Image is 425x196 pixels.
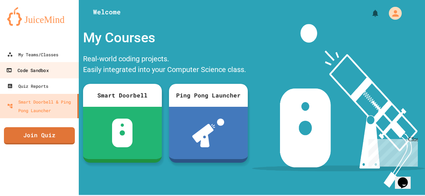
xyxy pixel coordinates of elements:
[112,119,132,147] img: sdb-white.svg
[169,84,248,107] div: Ping Pong Launcher
[7,7,72,26] img: logo-orange.svg
[83,84,162,107] div: Smart Doorbell
[6,66,48,75] div: Code Sandbox
[358,7,381,19] div: My Notifications
[381,5,404,21] div: My Account
[79,24,251,52] div: My Courses
[79,52,251,78] div: Real-world coding projects. Easily integrated into your Computer Science class.
[395,167,418,189] iframe: chat widget
[7,50,58,59] div: My Teams/Classes
[7,82,48,90] div: Quiz Reports
[366,136,418,167] iframe: chat widget
[4,127,75,144] a: Join Quiz
[7,97,74,115] div: Smart Doorbell & Ping Pong Launcher
[192,119,224,147] img: ppl-with-ball.png
[3,3,49,46] div: Chat with us now!Close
